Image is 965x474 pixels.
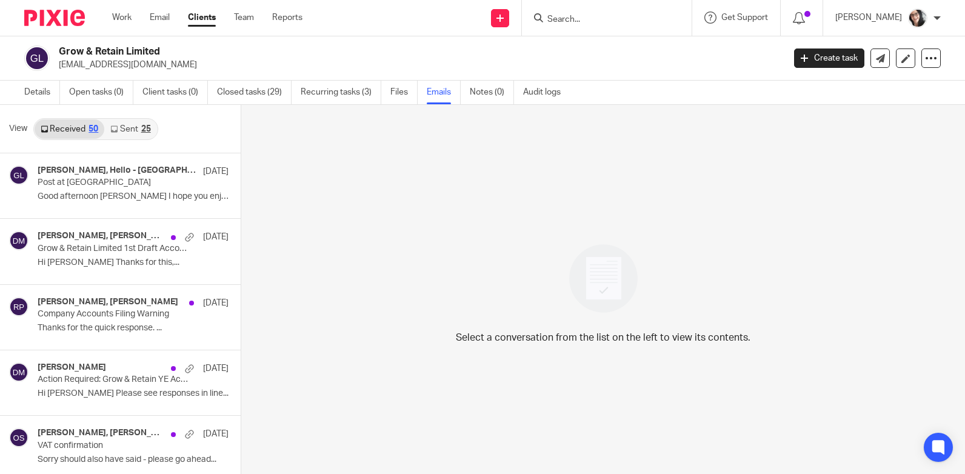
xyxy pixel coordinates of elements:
[390,81,418,104] a: Files
[35,119,104,139] a: Received50
[234,12,254,24] a: Team
[38,455,229,465] p: Sorry should also have said - please go ahead...
[456,330,750,345] p: Select a conversation from the list on the left to view its contents.
[38,389,229,399] p: Hi [PERSON_NAME] Please see responses in line...
[427,81,461,104] a: Emails
[203,362,229,375] p: [DATE]
[38,244,190,254] p: Grow & Retain Limited 1st Draft Accounts and Corporation Tax Return [DATE]
[301,81,381,104] a: Recurring tasks (3)
[561,236,646,321] img: image
[38,178,190,188] p: Post at [GEOGRAPHIC_DATA]
[217,81,292,104] a: Closed tasks (29)
[203,297,229,309] p: [DATE]
[38,323,229,333] p: Thanks for the quick response. ...
[794,48,864,68] a: Create task
[523,81,570,104] a: Audit logs
[24,45,50,71] img: svg%3E
[38,309,190,319] p: Company Accounts Filing Warning
[38,428,165,438] h4: [PERSON_NAME], [PERSON_NAME]
[835,12,902,24] p: [PERSON_NAME]
[24,10,85,26] img: Pixie
[9,362,28,382] img: svg%3E
[59,45,632,58] h2: Grow & Retain Limited
[38,258,229,268] p: Hi [PERSON_NAME] Thanks for this,...
[9,165,28,185] img: svg%3E
[150,12,170,24] a: Email
[88,125,98,133] div: 50
[38,231,165,241] h4: [PERSON_NAME], [PERSON_NAME]
[546,15,655,25] input: Search
[470,81,514,104] a: Notes (0)
[142,81,208,104] a: Client tasks (0)
[188,12,216,24] a: Clients
[9,231,28,250] img: svg%3E
[272,12,302,24] a: Reports
[721,13,768,22] span: Get Support
[908,8,927,28] img: me%20(1).jpg
[38,375,190,385] p: Action Required: Grow & Retain YE Accounts [DATE]
[112,12,132,24] a: Work
[69,81,133,104] a: Open tasks (0)
[59,59,776,71] p: [EMAIL_ADDRESS][DOMAIN_NAME]
[9,428,28,447] img: svg%3E
[24,81,60,104] a: Details
[38,192,229,202] p: Good afternoon [PERSON_NAME] I hope you enjoyed...
[38,362,106,373] h4: [PERSON_NAME]
[9,297,28,316] img: svg%3E
[141,125,151,133] div: 25
[38,441,190,451] p: VAT confirmation
[9,122,27,135] span: View
[203,165,229,178] p: [DATE]
[203,231,229,243] p: [DATE]
[104,119,156,139] a: Sent25
[38,165,197,176] h4: [PERSON_NAME], Hello - [GEOGRAPHIC_DATA]
[38,297,178,307] h4: [PERSON_NAME], [PERSON_NAME]
[203,428,229,440] p: [DATE]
